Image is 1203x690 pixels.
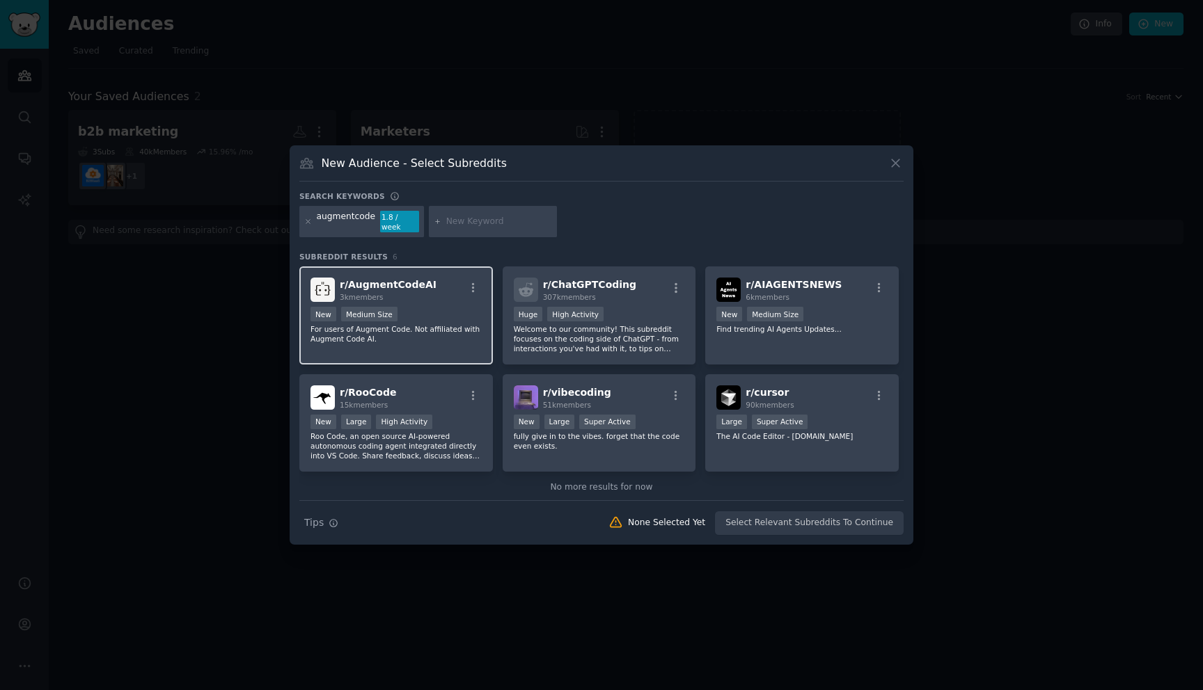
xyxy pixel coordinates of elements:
[304,515,324,530] span: Tips
[543,279,636,290] span: r/ ChatGPTCoding
[341,415,372,429] div: Large
[746,279,842,290] span: r/ AIAGENTSNEWS
[299,481,904,494] div: No more results for now
[341,307,398,321] div: Medium Size
[299,252,388,262] span: Subreddit Results
[310,385,335,410] img: RooCode
[310,307,336,321] div: New
[543,293,596,301] span: 307k members
[340,387,396,398] span: r/ RooCode
[322,156,507,170] h3: New Audience - Select Subreddits
[610,499,702,509] span: Add to your keywords
[544,415,575,429] div: Large
[628,517,705,529] div: None Selected Yet
[514,415,540,429] div: New
[579,415,636,429] div: Super Active
[340,293,384,301] span: 3k members
[514,307,543,321] div: Huge
[310,431,482,460] p: Roo Code, an open source AI-powered autonomous coding agent integrated directly into VS Code. Sha...
[299,191,385,201] h3: Search keywords
[376,415,432,429] div: High Activity
[340,401,388,409] span: 15k members
[317,211,376,233] div: augmentcode
[310,324,482,344] p: For users of Augment Code. Not affiliated with Augment Code AI.
[299,494,904,511] div: Need more communities?
[380,211,419,233] div: 1.8 / week
[747,307,803,321] div: Medium Size
[393,252,398,261] span: 6
[716,307,742,321] div: New
[299,511,343,535] button: Tips
[752,415,808,429] div: Super Active
[310,415,336,429] div: New
[716,278,741,302] img: AIAGENTSNEWS
[716,431,888,441] p: The AI Code Editor - [DOMAIN_NAME]
[746,387,789,398] span: r/ cursor
[547,307,604,321] div: High Activity
[543,387,611,398] span: r/ vibecoding
[716,415,747,429] div: Large
[514,385,538,410] img: vibecoding
[514,431,685,451] p: fully give in to the vibes. forget that the code even exists.
[746,401,794,409] span: 90k members
[746,293,789,301] span: 6k members
[340,279,437,290] span: r/ AugmentCodeAI
[310,278,335,302] img: AugmentCodeAI
[716,324,888,334] p: Find trending AI Agents Updates...
[514,324,685,353] p: Welcome to our community! This subreddit focuses on the coding side of ChatGPT - from interaction...
[543,401,591,409] span: 51k members
[716,385,741,410] img: cursor
[446,216,552,228] input: New Keyword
